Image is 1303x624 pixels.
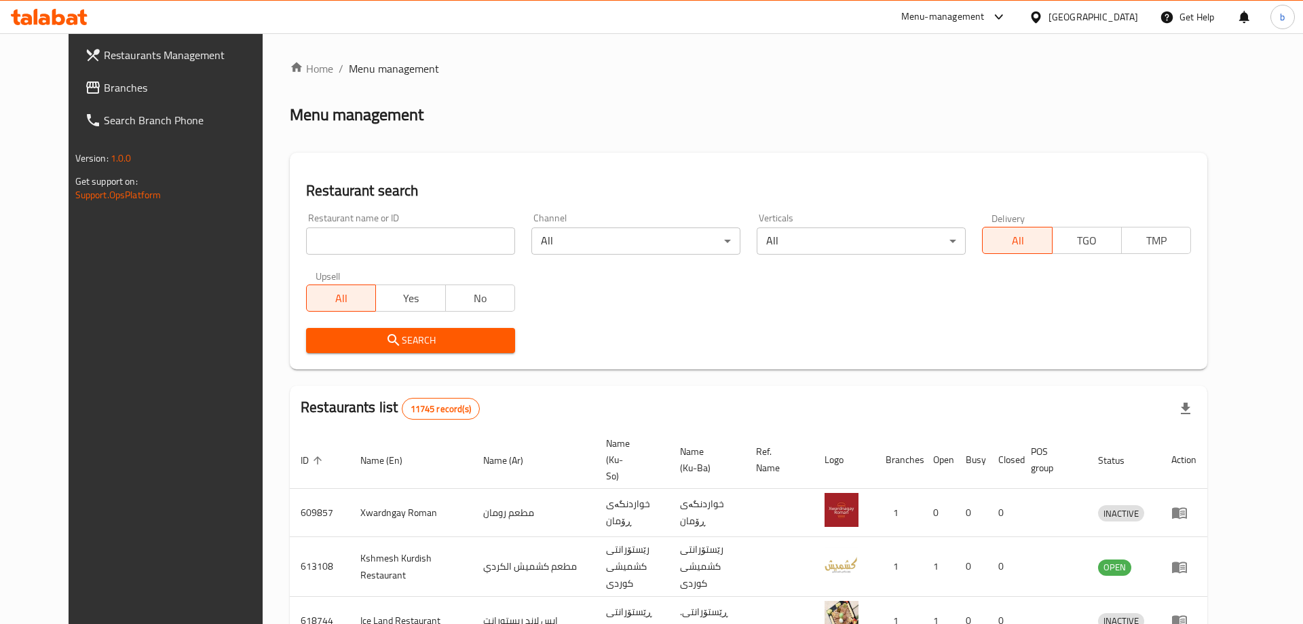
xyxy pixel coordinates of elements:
div: Export file [1169,392,1202,425]
li: / [339,60,343,77]
span: Yes [381,289,440,308]
a: Branches [74,71,286,104]
h2: Restaurant search [306,181,1191,201]
span: Name (Ku-So) [606,435,653,484]
span: OPEN [1098,559,1131,575]
img: Kshmesh Kurdish Restaurant [825,547,858,581]
span: Ref. Name [756,443,797,476]
td: مطعم رومان [472,489,595,537]
span: Search [317,332,504,349]
td: Kshmesh Kurdish Restaurant [350,537,472,597]
div: Menu-management [901,9,985,25]
label: Delivery [992,213,1025,223]
span: 1.0.0 [111,149,132,167]
span: 11745 record(s) [402,403,479,416]
td: 1 [875,537,922,597]
button: All [982,227,1052,254]
td: خواردنگەی ڕۆمان [669,489,745,537]
div: OPEN [1098,559,1131,576]
td: 0 [955,537,987,597]
th: Action [1160,431,1207,489]
button: TGO [1052,227,1122,254]
span: TMP [1127,231,1186,251]
td: 0 [922,489,955,537]
button: Search [306,328,515,353]
td: مطعم كشميش الكردي [472,537,595,597]
button: Yes [375,285,445,312]
th: Open [922,431,955,489]
a: Restaurants Management [74,39,286,71]
label: Upsell [316,271,341,280]
td: 1 [922,537,955,597]
td: Xwardngay Roman [350,489,472,537]
th: Logo [814,431,875,489]
td: 0 [987,489,1020,537]
span: Status [1098,452,1142,469]
span: b [1280,10,1285,24]
span: Search Branch Phone [104,112,276,128]
span: No [451,289,510,308]
a: Home [290,60,333,77]
button: All [306,285,376,312]
td: رێستۆرانتی کشمیشى كوردى [669,537,745,597]
div: Total records count [402,398,480,420]
span: Name (En) [360,452,420,469]
td: 613108 [290,537,350,597]
span: Menu management [349,60,439,77]
span: INACTIVE [1098,506,1144,521]
div: INACTIVE [1098,505,1144,521]
button: No [445,285,515,312]
nav: breadcrumb [290,60,1207,77]
td: 1 [875,489,922,537]
input: Search for restaurant name or ID.. [306,227,515,255]
span: Branches [104,79,276,96]
h2: Menu management [290,104,423,126]
td: 0 [955,489,987,537]
span: All [312,289,371,308]
span: Name (Ku-Ba) [680,443,729,476]
span: POS group [1031,443,1071,476]
span: All [988,231,1046,251]
span: TGO [1058,231,1116,251]
div: Menu [1171,559,1196,575]
a: Support.OpsPlatform [75,186,162,204]
div: All [757,227,966,255]
img: Xwardngay Roman [825,493,858,527]
td: رێستۆرانتی کشمیشى كوردى [595,537,669,597]
h2: Restaurants list [301,397,480,420]
span: Restaurants Management [104,47,276,63]
a: Search Branch Phone [74,104,286,136]
td: 609857 [290,489,350,537]
th: Branches [875,431,922,489]
span: Name (Ar) [483,452,541,469]
th: Busy [955,431,987,489]
div: [GEOGRAPHIC_DATA] [1049,10,1138,24]
div: Menu [1171,504,1196,521]
td: 0 [987,537,1020,597]
button: TMP [1121,227,1191,254]
span: Version: [75,149,109,167]
span: Get support on: [75,172,138,190]
th: Closed [987,431,1020,489]
div: All [531,227,740,255]
span: ID [301,452,326,469]
td: خواردنگەی ڕۆمان [595,489,669,537]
